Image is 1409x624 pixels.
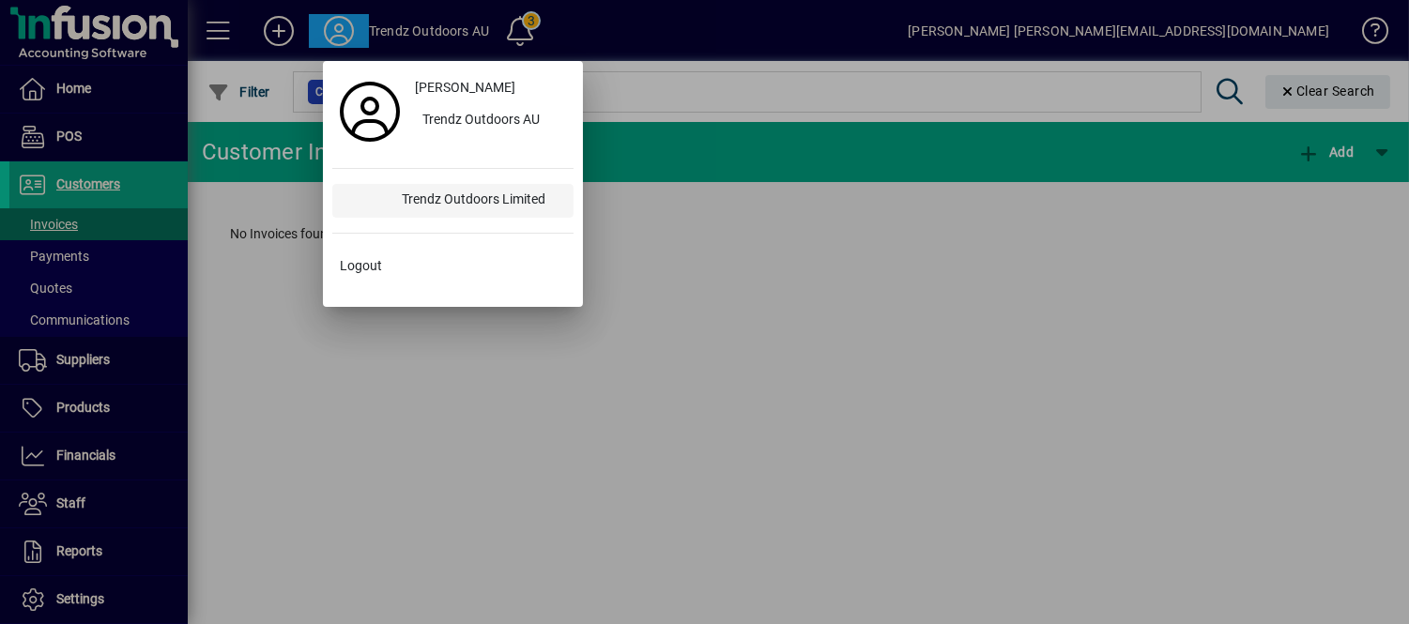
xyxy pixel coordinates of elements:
span: [PERSON_NAME] [415,78,515,98]
button: Trendz Outdoors Limited [332,184,574,218]
button: Logout [332,249,574,282]
a: Profile [332,95,407,129]
div: Trendz Outdoors Limited [387,184,574,218]
span: Logout [340,256,382,276]
a: [PERSON_NAME] [407,70,574,104]
button: Trendz Outdoors AU [407,104,574,138]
